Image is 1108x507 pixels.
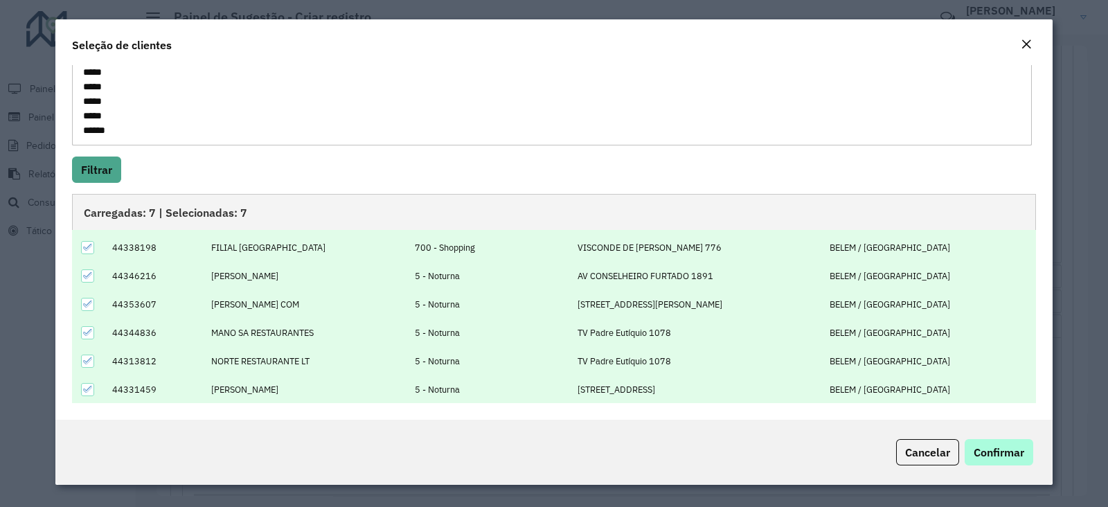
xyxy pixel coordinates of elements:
[570,347,822,375] td: TV Padre Eutíquio 1078
[408,347,571,375] td: 5 - Noturna
[1017,36,1036,54] button: Close
[105,290,204,319] td: 44353607
[822,347,1035,375] td: BELEM / [GEOGRAPHIC_DATA]
[72,194,1036,230] div: Carregadas: 7 | Selecionadas: 7
[905,445,950,459] span: Cancelar
[204,262,407,290] td: [PERSON_NAME]
[822,319,1035,347] td: BELEM / [GEOGRAPHIC_DATA]
[570,233,822,262] td: VISCONDE DE [PERSON_NAME] 776
[204,347,407,375] td: NORTE RESTAURANTE LT
[72,157,121,183] button: Filtrar
[408,290,571,319] td: 5 - Noturna
[204,319,407,347] td: MANO SA RESTAURANTES
[105,347,204,375] td: 44313812
[105,233,204,262] td: 44338198
[570,262,822,290] td: AV CONSELHEIRO FURTADO 1891
[974,445,1024,459] span: Confirmar
[822,233,1035,262] td: BELEM / [GEOGRAPHIC_DATA]
[965,439,1033,465] button: Confirmar
[822,375,1035,404] td: BELEM / [GEOGRAPHIC_DATA]
[570,290,822,319] td: [STREET_ADDRESS][PERSON_NAME]
[408,319,571,347] td: 5 - Noturna
[204,233,407,262] td: FILIAL [GEOGRAPHIC_DATA]
[408,233,571,262] td: 700 - Shopping
[408,375,571,404] td: 5 - Noturna
[822,262,1035,290] td: BELEM / [GEOGRAPHIC_DATA]
[204,375,407,404] td: [PERSON_NAME]
[72,37,172,53] h4: Seleção de clientes
[408,262,571,290] td: 5 - Noturna
[822,290,1035,319] td: BELEM / [GEOGRAPHIC_DATA]
[105,375,204,404] td: 44331459
[570,375,822,404] td: [STREET_ADDRESS]
[896,439,959,465] button: Cancelar
[1021,39,1032,50] em: Fechar
[105,319,204,347] td: 44344836
[570,319,822,347] td: TV Padre Eutíquio 1078
[105,262,204,290] td: 44346216
[204,290,407,319] td: [PERSON_NAME] COM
